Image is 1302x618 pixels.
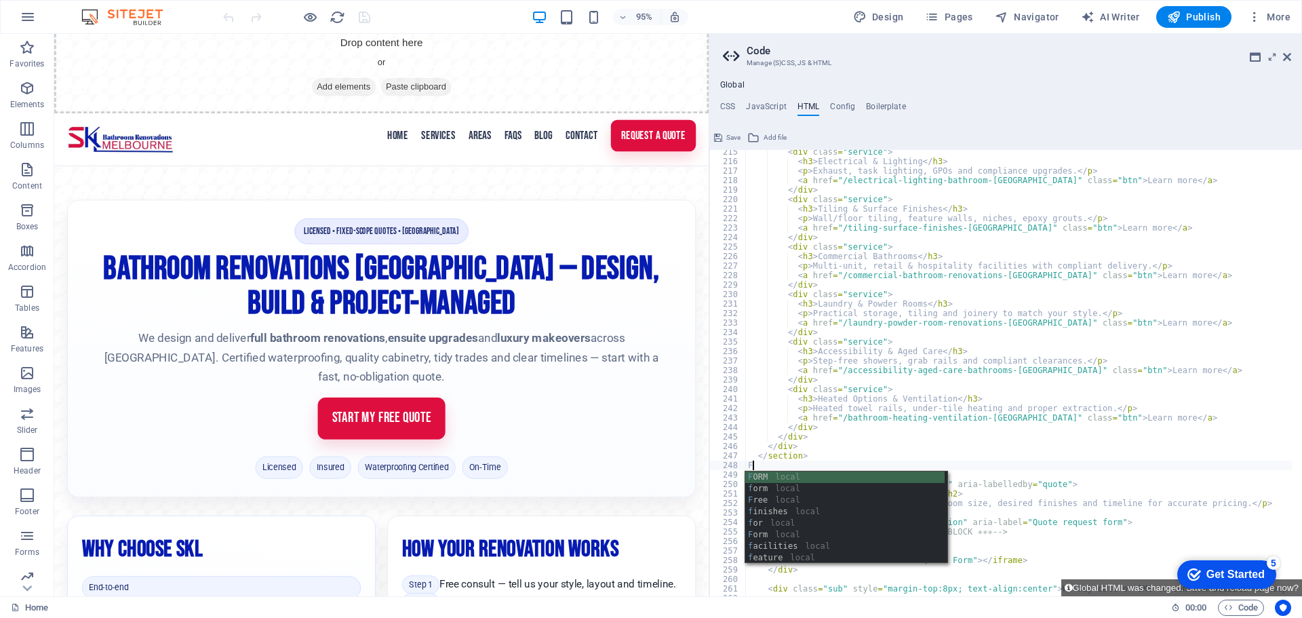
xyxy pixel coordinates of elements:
p: Content [12,180,42,191]
p: Elements [10,99,45,110]
div: 222 [710,214,747,223]
p: Tables [15,303,39,313]
div: 246 [710,442,747,451]
button: Save [712,130,743,146]
button: Click here to leave preview mode and continue editing [302,9,318,25]
div: 231 [710,299,747,309]
p: Boxes [16,221,39,232]
span: Add elements [271,46,338,65]
h3: Manage (S)CSS, JS & HTML [747,57,1264,69]
a: Request a Quote [586,90,675,124]
p: Forms [15,547,39,558]
p: Columns [10,140,44,151]
img: SKL Bathroom Renovations Melbourne [14,96,126,127]
p: We design and deliver , and across [GEOGRAPHIC_DATA]. Certified waterproofing, quality cabinetry,... [46,310,643,370]
div: 232 [710,309,747,318]
div: 259 [710,565,747,575]
span: Licensed • Fixed-scope Quotes • [GEOGRAPHIC_DATA] [253,194,437,220]
div: 239 [710,375,747,385]
div: Free consult — tell us your style, layout and timeline. [366,571,660,588]
div: 254 [710,518,747,527]
div: 230 [710,290,747,299]
h2: Why Choose SKL [29,522,323,562]
div: Get Started [40,15,98,27]
span: On-Time [429,444,477,468]
span: : [1195,602,1197,613]
div: 244 [710,423,747,432]
nav: Main navigation [351,90,675,132]
div: 243 [710,413,747,423]
div: 245 [710,432,747,442]
h4: JavaScript [746,102,786,117]
span: AI Writer [1081,10,1140,24]
span: Step 1 [366,570,406,590]
span: Save [726,130,741,146]
a: Blog [506,97,525,117]
img: Editor Logo [78,9,180,25]
i: On resize automatically adjust zoom level to fit chosen device. [669,11,681,23]
div: 226 [710,252,747,261]
button: Navigator [989,6,1065,28]
div: 249 [710,470,747,480]
div: 256 [710,537,747,546]
p: Accordion [8,262,46,273]
div: 228 [710,271,747,280]
div: 216 [710,157,747,166]
div: 5 [100,3,114,16]
p: Features [11,343,43,354]
a: Areas [436,97,460,117]
button: Add file [745,130,789,146]
h4: CSS [720,102,735,117]
div: Get Started 5 items remaining, 0% complete [11,7,110,35]
span: Code [1224,600,1258,616]
span: Publish [1167,10,1221,24]
span: More [1248,10,1290,24]
div: 236 [710,347,747,356]
strong: full bathroom renovations [207,313,349,327]
div: 251 [710,489,747,499]
a: Home [351,97,373,117]
div: 258 [710,556,747,565]
span: Navigator [995,10,1059,24]
div: 241 [710,394,747,404]
h4: Config [830,102,855,117]
div: 257 [710,546,747,556]
button: Publish [1156,6,1231,28]
div: End-to-end [29,571,323,594]
button: Code [1218,600,1264,616]
div: 262 [710,594,747,603]
div: 237 [710,356,747,366]
a: Services [386,97,422,117]
h1: Bathroom Renovations [GEOGRAPHIC_DATA] — Design, Build & Project-Managed [28,229,661,303]
h4: HTML [797,102,820,117]
p: Images [14,384,41,395]
div: 215 [710,147,747,157]
a: FAQs [474,97,492,117]
button: Global HTML was changed. Save and reload page now? [1061,579,1302,596]
a: Contact [538,97,572,117]
div: 240 [710,385,747,394]
div: 220 [710,195,747,204]
a: Click to cancel selection. Double-click to open Pages [11,600,48,616]
span: Licensed [212,444,262,468]
strong: luxury makeovers [467,313,565,327]
div: 224 [710,233,747,242]
span: Pages [925,10,972,24]
div: 248 [710,461,747,470]
div: 235 [710,337,747,347]
p: Favorites [9,58,44,69]
div: 260 [710,575,747,584]
h2: Code [747,45,1291,57]
button: More [1242,6,1296,28]
div: 250 [710,480,747,489]
button: reload [329,9,345,25]
span: Waterproofing Certified [319,444,422,468]
div: 227 [710,261,747,271]
h4: Global [720,80,745,91]
p: Footer [15,506,39,517]
button: Pages [920,6,978,28]
div: 238 [710,366,747,375]
i: Reload page [330,9,345,25]
div: 217 [710,166,747,176]
h2: How Your Renovation Works [366,522,660,562]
